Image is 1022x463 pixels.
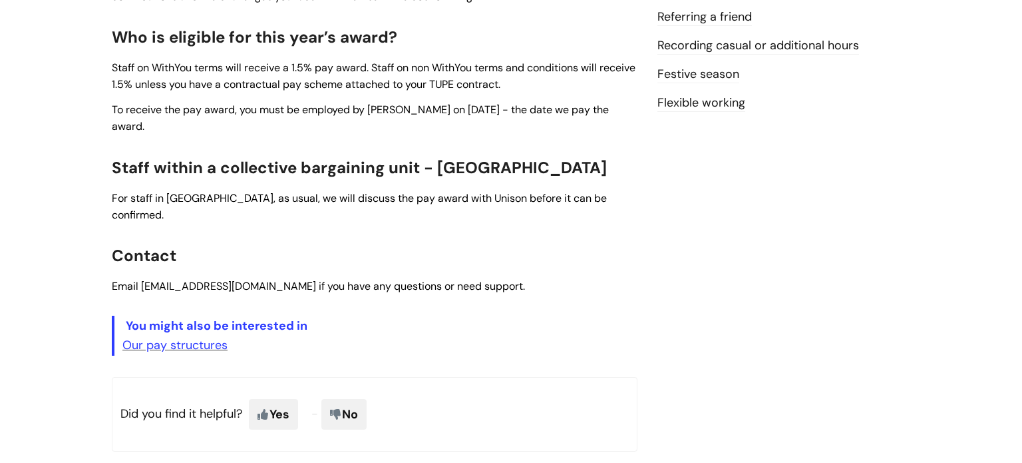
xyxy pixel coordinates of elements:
a: Our pay structures [122,337,228,353]
p: Did you find it helpful? [112,377,637,452]
a: Recording casual or additional hours [657,37,859,55]
span: No [321,399,367,430]
a: Flexible working [657,95,745,112]
span: You might also be interested in [126,318,307,334]
span: Contact [112,245,176,266]
span: Staff within a collective bargaining unit - [GEOGRAPHIC_DATA] [112,157,607,178]
span: Who is eligible for this year’s award? [112,27,397,47]
span: Yes [249,399,298,430]
a: Festive season [657,66,739,83]
a: Referring a friend [657,9,752,26]
span: Staff on WithYou terms will receive a 1.5% pay award. Staff on non WithYou terms and conditions w... [112,61,635,91]
span: Email [EMAIL_ADDRESS][DOMAIN_NAME] if you have any questions or need support. [112,279,525,293]
span: For staff in [GEOGRAPHIC_DATA], as usual, we will discuss the pay award with Unison before it can... [112,191,607,222]
span: To receive the pay award, you must be employed by [PERSON_NAME] on [DATE] - the date we pay the a... [112,103,609,133]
